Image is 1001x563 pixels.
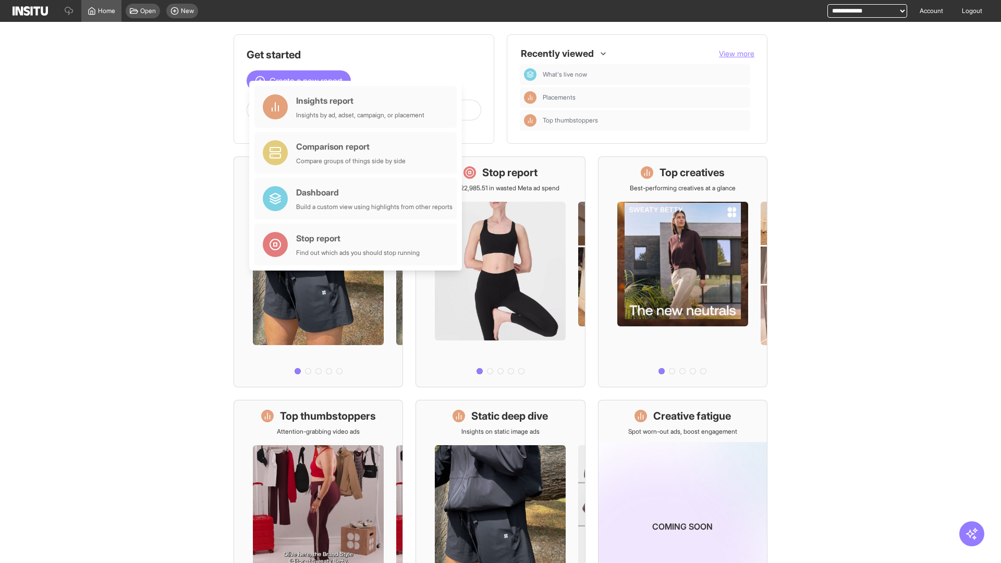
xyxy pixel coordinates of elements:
[296,232,420,244] div: Stop report
[543,116,746,125] span: Top thumbstoppers
[247,70,351,91] button: Create a new report
[416,156,585,387] a: Stop reportSave £22,985.51 in wasted Meta ad spend
[234,156,403,387] a: What's live nowSee all active ads instantly
[98,7,115,15] span: Home
[296,203,453,211] div: Build a custom view using highlights from other reports
[270,75,343,87] span: Create a new report
[296,249,420,257] div: Find out which ads you should stop running
[247,47,481,62] h1: Get started
[543,70,746,79] span: What's live now
[543,116,598,125] span: Top thumbstoppers
[280,409,376,423] h1: Top thumbstoppers
[461,427,540,436] p: Insights on static image ads
[719,48,754,59] button: View more
[543,70,587,79] span: What's live now
[543,93,746,102] span: Placements
[296,186,453,199] div: Dashboard
[442,184,559,192] p: Save £22,985.51 in wasted Meta ad spend
[296,111,424,119] div: Insights by ad, adset, campaign, or placement
[630,184,736,192] p: Best-performing creatives at a glance
[524,68,536,81] div: Dashboard
[296,157,406,165] div: Compare groups of things side by side
[296,94,424,107] div: Insights report
[140,7,156,15] span: Open
[296,140,406,153] div: Comparison report
[471,409,548,423] h1: Static deep dive
[524,114,536,127] div: Insights
[482,165,538,180] h1: Stop report
[13,6,48,16] img: Logo
[598,156,767,387] a: Top creativesBest-performing creatives at a glance
[277,427,360,436] p: Attention-grabbing video ads
[181,7,194,15] span: New
[524,91,536,104] div: Insights
[719,49,754,58] span: View more
[660,165,725,180] h1: Top creatives
[543,93,576,102] span: Placements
